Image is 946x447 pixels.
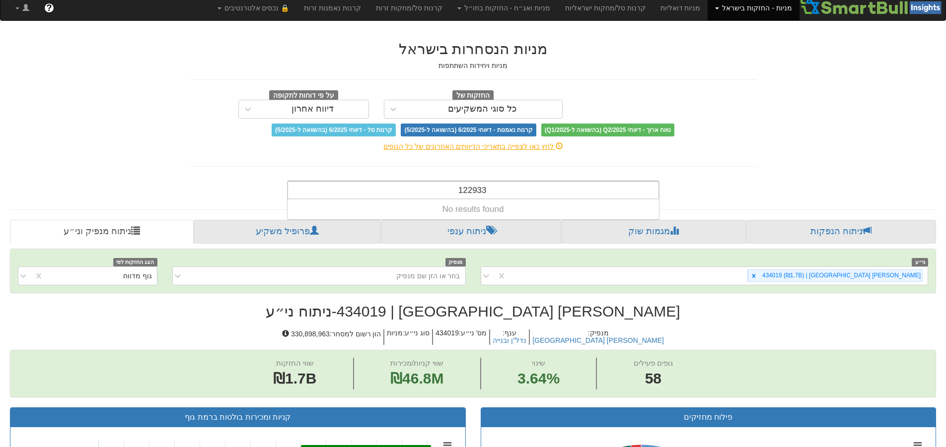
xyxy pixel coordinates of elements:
[634,368,673,389] span: 58
[493,337,526,344] button: נדל"ן ובנייה
[190,41,756,57] h2: מניות הנסחרות בישראל
[383,329,432,345] h5: סוג ני״ע : מניות
[10,220,194,244] a: ניתוח מנפיק וני״ע
[280,329,383,345] h5: הון רשום למסחר : 330,898,963
[432,329,489,345] h5: מס' ני״ע : 434019
[634,359,673,367] span: גופים פעילים
[396,271,460,281] div: בחר או הזן שם מנפיק
[532,359,545,367] span: שינוי
[123,271,152,281] div: גוף מדווח
[291,104,334,114] div: דיווח אחרון
[532,337,664,344] button: [PERSON_NAME] [GEOGRAPHIC_DATA]
[390,370,443,386] span: ₪46.8M
[561,220,745,244] a: מגמות שוק
[273,370,316,386] span: ₪1.7B
[445,258,466,266] span: מנפיק
[517,368,560,389] span: 3.64%
[190,62,756,69] h5: מניות ויחידות השתתפות
[269,90,338,101] span: על פי דוחות לתקופה
[288,199,659,219] div: No results found
[541,124,674,136] span: טווח ארוך - דיווחי Q2/2025 (בהשוואה ל-Q1/2025)
[10,303,936,319] h2: [PERSON_NAME] [GEOGRAPHIC_DATA] | 434019 - ניתוח ני״ע
[272,124,396,136] span: קרנות סל - דיווחי 6/2025 (בהשוואה ל-5/2025)
[113,258,157,266] span: הצג החזקות לפי
[448,104,517,114] div: כל סוגי המשקיעים
[381,220,561,244] a: ניתוח ענפי
[46,3,52,13] span: ?
[759,270,922,281] div: [PERSON_NAME] [GEOGRAPHIC_DATA] | 434019 (₪1.7B)
[401,124,536,136] span: קרנות נאמנות - דיווחי 6/2025 (בהשוואה ל-5/2025)
[452,90,494,101] span: החזקות של
[489,329,529,345] h5: ענף :
[529,329,666,345] h5: מנפיק :
[489,413,929,422] h3: פילוח מחזיקים
[912,258,928,266] span: ני״ע
[276,359,314,367] span: שווי החזקות
[194,220,380,244] a: פרופיל משקיע
[746,220,936,244] a: ניתוח הנפקות
[390,359,443,367] span: שווי קניות/מכירות
[183,141,764,151] div: לחץ כאן לצפייה בתאריכי הדיווחים האחרונים של כל הגופים
[18,413,458,422] h3: קניות ומכירות בולטות ברמת גוף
